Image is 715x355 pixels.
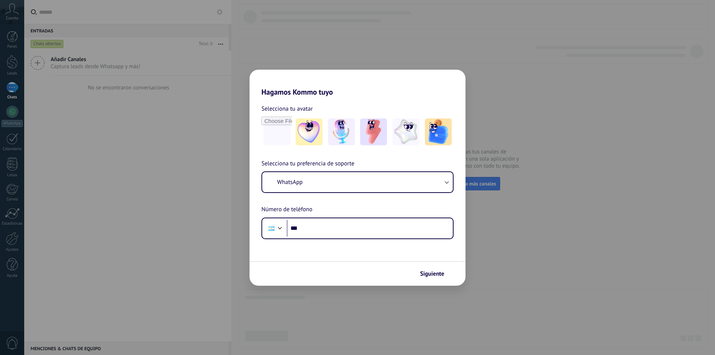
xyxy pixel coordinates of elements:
[328,118,355,145] img: -2.jpeg
[262,172,453,192] button: WhatsApp
[417,267,454,280] button: Siguiente
[360,118,387,145] img: -3.jpeg
[261,104,313,114] span: Selecciona tu avatar
[250,70,465,96] h2: Hagamos Kommo tuyo
[393,118,419,145] img: -4.jpeg
[296,118,322,145] img: -1.jpeg
[420,271,444,276] span: Siguiente
[277,178,303,186] span: WhatsApp
[264,221,279,236] div: Argentina: + 54
[261,159,355,169] span: Selecciona tu preferencia de soporte
[425,118,452,145] img: -5.jpeg
[261,205,312,215] span: Número de teléfono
